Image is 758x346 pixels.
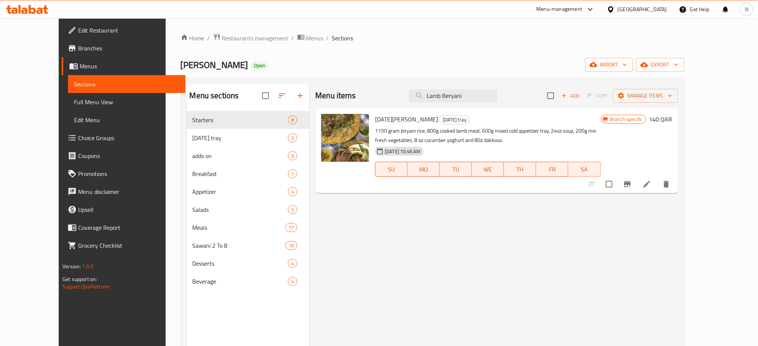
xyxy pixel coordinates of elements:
span: N [745,5,748,13]
button: TH [504,162,536,177]
span: export [642,60,678,69]
span: Restaurants management [222,34,289,43]
span: Choice Groups [78,133,179,142]
nav: breadcrumb [181,33,684,43]
a: Coupons [62,147,185,165]
div: Ramadan tray [193,133,288,142]
img: Ramadan Lamb Beryani [321,114,369,162]
span: SU [378,164,405,175]
div: adds on3 [187,147,310,165]
div: Beverage4 [187,272,310,290]
a: Menus [297,33,323,43]
a: Sections [68,75,185,93]
span: Menu disclaimer [78,187,179,196]
span: 1 [288,170,297,177]
div: items [288,151,297,160]
span: Select to update [601,176,617,192]
span: Menus [80,62,179,71]
a: Edit Menu [68,111,185,129]
div: items [288,115,297,124]
span: Grocery Checklist [78,241,179,250]
span: 16 [286,242,297,249]
span: 4 [288,278,297,285]
button: SA [568,162,601,177]
span: [DATE] tray [193,133,288,142]
li: / [292,34,294,43]
div: Desserts4 [187,254,310,272]
span: MO [411,164,437,175]
div: Starters8 [187,111,310,129]
span: 5 [288,206,297,213]
a: Home [181,34,205,43]
input: search [409,89,497,102]
span: Salads [193,205,288,214]
div: adds on [193,151,288,160]
button: delete [657,175,675,193]
h2: Menu items [315,90,356,101]
h6: 140 QAR [649,114,672,124]
div: items [288,169,297,178]
div: Ramadan tray [439,115,470,124]
div: Menu-management [537,5,583,14]
span: Beverage [193,277,288,286]
li: / [208,34,210,43]
span: Coverage Report [78,223,179,232]
span: Desserts [193,259,288,268]
a: Upsell [62,201,185,219]
button: Branch-specific-item [619,175,636,193]
a: Edit Restaurant [62,21,185,39]
a: Support.OpsPlatform [62,282,110,291]
span: Menus [306,34,323,43]
div: [GEOGRAPHIC_DATA] [618,5,667,13]
a: Promotions [62,165,185,183]
div: items [285,241,297,250]
span: Add item [559,90,583,102]
button: Add [559,90,583,102]
button: MO [408,162,440,177]
span: Manage items [619,91,672,101]
div: Open [251,61,268,70]
span: 1.0.0 [82,262,94,271]
div: items [288,277,297,286]
span: Appetizer [193,187,288,196]
span: Version: [62,262,81,271]
span: Full Menu View [74,98,179,106]
span: 17 [286,224,297,231]
span: [PERSON_NAME] [181,56,248,73]
nav: Menu sections [187,108,310,293]
a: Grocery Checklist [62,237,185,254]
span: Upsell [78,205,179,214]
button: export [636,58,684,72]
span: TU [443,164,469,175]
p: 1150 gram biryani rice, 800g cooked lamb meat, 600g mixed cold appetizer tray, 24oz soup, 200g mi... [375,126,601,145]
a: Menus [62,57,185,75]
span: Starters [193,115,288,124]
span: [DATE] 10:46 AM [382,148,423,155]
span: Coupons [78,151,179,160]
span: Branches [78,44,179,53]
div: Meals [193,223,285,232]
span: [DATE][PERSON_NAME] [375,114,438,125]
span: Sections [332,34,353,43]
a: Full Menu View [68,93,185,111]
div: Breakfast1 [187,165,310,183]
div: [DATE] tray3 [187,129,310,147]
h2: Menu sections [190,90,239,101]
button: Manage items [613,89,678,103]
span: Add [561,92,581,100]
button: import [585,58,633,72]
span: TH [507,164,533,175]
a: Edit menu item [642,180,651,189]
span: Breakfast [193,169,288,178]
div: Meals17 [187,219,310,237]
span: Select all sections [258,88,273,104]
span: Get support on: [62,274,97,284]
div: items [288,133,297,142]
button: FR [536,162,568,177]
span: 8 [288,117,297,124]
span: Open [251,62,268,69]
span: 3 [288,152,297,160]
